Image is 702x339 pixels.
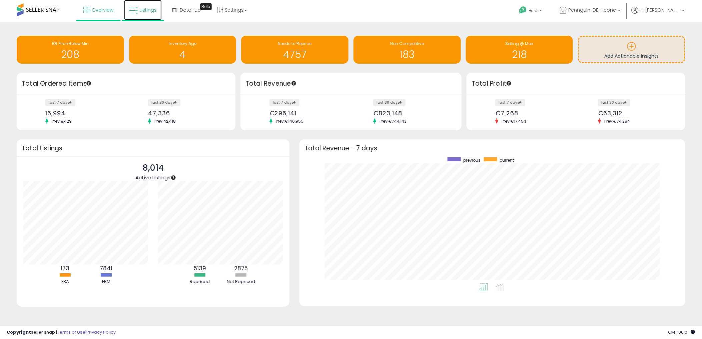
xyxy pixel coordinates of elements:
h1: 4757 [244,49,345,60]
a: Privacy Policy [86,329,116,335]
div: FBM [86,279,126,285]
span: Prev: €74,284 [601,118,633,124]
div: Tooltip anchor [86,80,92,86]
a: Selling @ Max 218 [466,36,573,64]
p: 8,014 [135,162,170,174]
div: Not Repriced [221,279,261,285]
div: 16,994 [45,110,121,117]
a: BB Price Below Min 208 [17,36,124,64]
h3: Total Listings [22,146,284,151]
span: Active Listings [135,174,170,181]
a: Hi [PERSON_NAME] [631,7,685,22]
a: Terms of Use [57,329,85,335]
i: Get Help [519,6,527,14]
h1: 183 [357,49,458,60]
span: DataHub [180,7,201,13]
div: Tooltip anchor [170,175,176,181]
h3: Total Revenue - 7 days [304,146,680,151]
div: 47,336 [148,110,224,117]
a: Needs to Reprice 4757 [241,36,348,64]
span: current [500,157,514,163]
h3: Total Revenue [245,79,457,88]
b: 5139 [194,264,206,272]
label: last 30 days [148,99,180,106]
label: last 7 days [495,99,525,106]
div: seller snap | | [7,329,116,336]
span: Hi [PERSON_NAME] [640,7,680,13]
span: Add Actionable Insights [605,53,659,59]
span: Prev: €146,955 [272,118,307,124]
h3: Total Ordered Items [22,79,230,88]
span: Prev: 42,418 [151,118,179,124]
span: Selling @ Max [505,41,533,46]
span: Help [529,8,538,13]
span: Prev: 8,429 [48,118,75,124]
a: Help [514,1,549,22]
label: last 7 days [45,99,75,106]
span: Pennguin-DE-Illeone [568,7,616,13]
div: Repriced [180,279,220,285]
a: Non Competitive 183 [354,36,461,64]
h3: Total Profit [472,79,680,88]
div: Tooltip anchor [506,80,512,86]
h1: 218 [469,49,570,60]
div: Tooltip anchor [291,80,297,86]
span: BB Price Below Min [52,41,89,46]
a: Inventory Age 4 [129,36,236,64]
label: last 30 days [598,99,630,106]
h1: 208 [20,49,121,60]
h1: 4 [132,49,233,60]
span: Prev: €17,454 [498,118,530,124]
b: 173 [61,264,69,272]
div: €63,312 [598,110,674,117]
strong: Copyright [7,329,31,335]
span: Prev: €744,143 [376,118,410,124]
b: 7841 [100,264,112,272]
span: Inventory Age [169,41,196,46]
span: Overview [92,7,113,13]
div: €823,148 [373,110,450,117]
span: previous [463,157,481,163]
a: Add Actionable Insights [579,37,684,62]
b: 2875 [234,264,248,272]
span: 2025-10-9 06:01 GMT [668,329,695,335]
span: Non Competitive [390,41,424,46]
div: €296,141 [269,110,346,117]
div: €7,268 [495,110,571,117]
div: Tooltip anchor [200,3,212,10]
div: FBA [45,279,85,285]
span: Listings [139,7,157,13]
label: last 30 days [373,99,406,106]
span: Needs to Reprice [278,41,312,46]
label: last 7 days [269,99,299,106]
